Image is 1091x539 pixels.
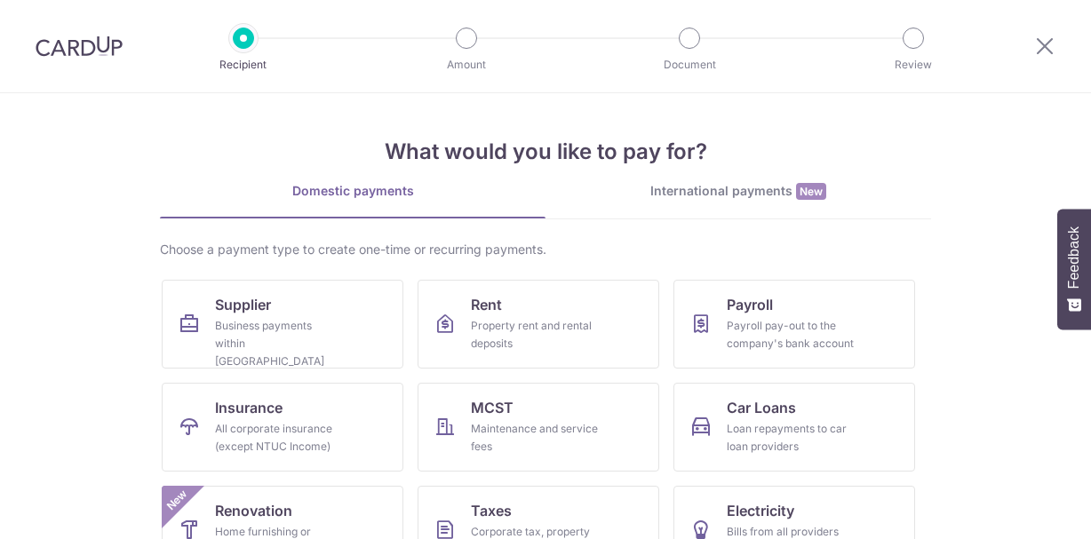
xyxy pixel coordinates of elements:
[215,317,343,370] div: Business payments within [GEOGRAPHIC_DATA]
[418,383,659,472] a: MCSTMaintenance and service fees
[727,397,796,418] span: Car Loans
[471,397,514,418] span: MCST
[215,397,283,418] span: Insurance
[624,56,755,74] p: Document
[162,280,403,369] a: SupplierBusiness payments within [GEOGRAPHIC_DATA]
[160,182,545,200] div: Domestic payments
[215,500,292,521] span: Renovation
[471,500,512,521] span: Taxes
[796,183,826,200] span: New
[1066,226,1082,289] span: Feedback
[673,280,915,369] a: PayrollPayroll pay-out to the company's bank account
[178,56,309,74] p: Recipient
[36,36,123,57] img: CardUp
[418,280,659,369] a: RentProperty rent and rental deposits
[673,383,915,472] a: Car LoansLoan repayments to car loan providers
[1057,209,1091,329] button: Feedback - Show survey
[471,294,502,315] span: Rent
[162,383,403,472] a: InsuranceAll corporate insurance (except NTUC Income)
[727,294,773,315] span: Payroll
[727,500,794,521] span: Electricity
[848,56,979,74] p: Review
[163,486,192,515] span: New
[160,241,931,258] div: Choose a payment type to create one-time or recurring payments.
[545,182,931,201] div: International payments
[471,420,599,456] div: Maintenance and service fees
[727,317,855,353] div: Payroll pay-out to the company's bank account
[160,136,931,168] h4: What would you like to pay for?
[471,317,599,353] div: Property rent and rental deposits
[727,420,855,456] div: Loan repayments to car loan providers
[215,294,271,315] span: Supplier
[401,56,532,74] p: Amount
[215,420,343,456] div: All corporate insurance (except NTUC Income)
